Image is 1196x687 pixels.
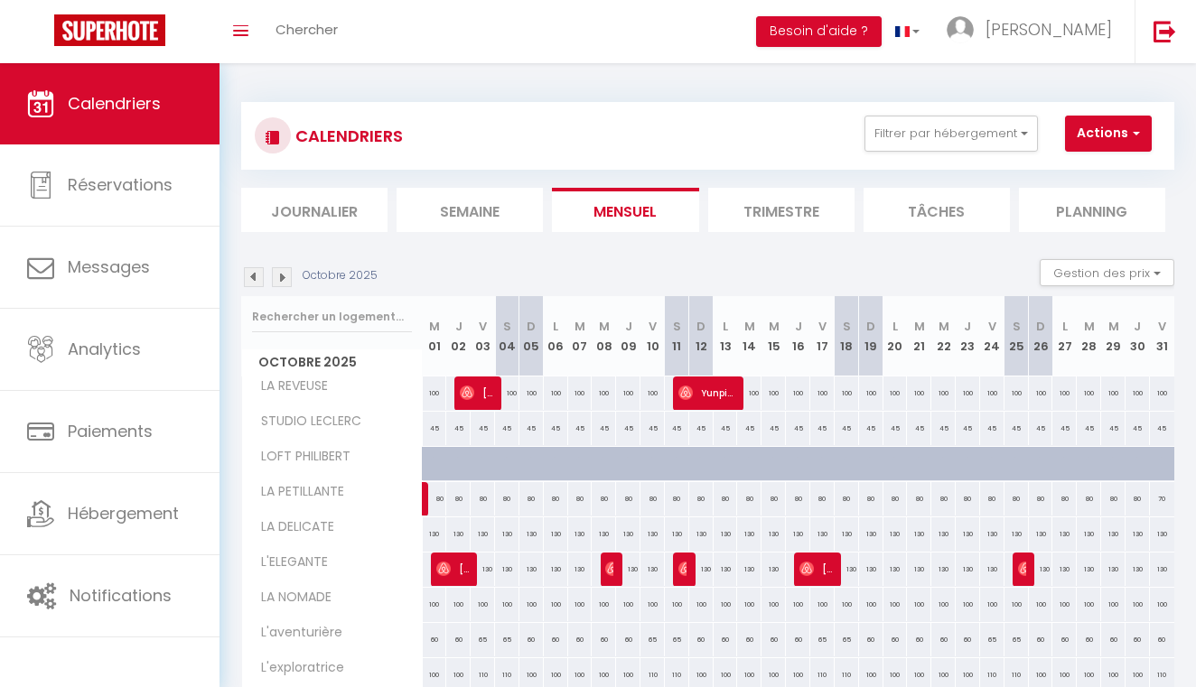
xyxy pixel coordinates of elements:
[907,552,931,586] div: 130
[1126,517,1150,551] div: 130
[810,517,835,551] div: 130
[1126,482,1150,515] div: 80
[70,584,172,607] span: Notifications
[907,517,931,551] div: 130
[883,376,908,410] div: 100
[859,296,883,376] th: 19
[519,623,544,656] div: 60
[616,588,640,621] div: 100
[519,296,544,376] th: 05
[616,296,640,376] th: 09
[592,412,616,445] div: 45
[1101,552,1126,586] div: 130
[423,376,447,410] div: 100
[1150,482,1174,515] div: 70
[1052,296,1077,376] th: 27
[810,588,835,621] div: 100
[616,482,640,515] div: 80
[689,623,714,656] div: 60
[810,376,835,410] div: 100
[519,376,544,410] div: 100
[592,588,616,621] div: 100
[665,588,689,621] div: 100
[947,16,974,43] img: ...
[665,296,689,376] th: 11
[1004,296,1029,376] th: 25
[471,296,495,376] th: 03
[762,552,786,586] div: 130
[519,588,544,621] div: 100
[835,623,859,656] div: 65
[818,318,827,335] abbr: V
[640,588,665,621] div: 100
[714,296,738,376] th: 13
[678,376,735,410] span: Yunping Fei
[1077,376,1101,410] div: 100
[1004,482,1029,515] div: 80
[810,623,835,656] div: 65
[649,318,657,335] abbr: V
[883,412,908,445] div: 45
[931,296,956,376] th: 22
[956,588,980,621] div: 100
[859,588,883,621] div: 100
[864,116,1038,152] button: Filtrer par hébergement
[245,376,332,396] span: LA REVEUSE
[291,116,403,156] h3: CALENDRIERS
[423,412,447,445] div: 45
[931,376,956,410] div: 100
[68,173,173,196] span: Réservations
[714,412,738,445] div: 45
[1029,482,1053,515] div: 80
[883,588,908,621] div: 100
[303,267,378,284] p: Octobre 2025
[939,318,949,335] abbr: M
[495,552,519,586] div: 130
[495,623,519,656] div: 65
[795,318,802,335] abbr: J
[471,517,495,551] div: 130
[245,623,347,643] span: L'aventurière
[1126,412,1150,445] div: 45
[1108,318,1119,335] abbr: M
[544,296,568,376] th: 06
[866,318,875,335] abbr: D
[665,517,689,551] div: 130
[859,412,883,445] div: 45
[914,318,925,335] abbr: M
[1077,588,1101,621] div: 100
[892,318,898,335] abbr: L
[786,588,810,621] div: 100
[568,412,593,445] div: 45
[568,623,593,656] div: 60
[737,482,762,515] div: 80
[495,412,519,445] div: 45
[835,376,859,410] div: 100
[737,588,762,621] div: 100
[471,588,495,621] div: 100
[810,482,835,515] div: 80
[673,318,681,335] abbr: S
[956,517,980,551] div: 130
[956,482,980,515] div: 80
[1150,376,1174,410] div: 100
[756,16,882,47] button: Besoin d'aide ?
[907,588,931,621] div: 100
[762,588,786,621] div: 100
[1052,412,1077,445] div: 45
[689,552,714,586] div: 130
[1119,606,1182,673] iframe: Chat
[1154,20,1176,42] img: logout
[423,482,447,515] div: 80
[568,588,593,621] div: 100
[503,318,511,335] abbr: S
[907,482,931,515] div: 80
[397,188,543,232] li: Semaine
[544,623,568,656] div: 60
[544,552,568,586] div: 130
[1101,412,1126,445] div: 45
[446,412,471,445] div: 45
[737,412,762,445] div: 45
[931,517,956,551] div: 130
[568,376,593,410] div: 100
